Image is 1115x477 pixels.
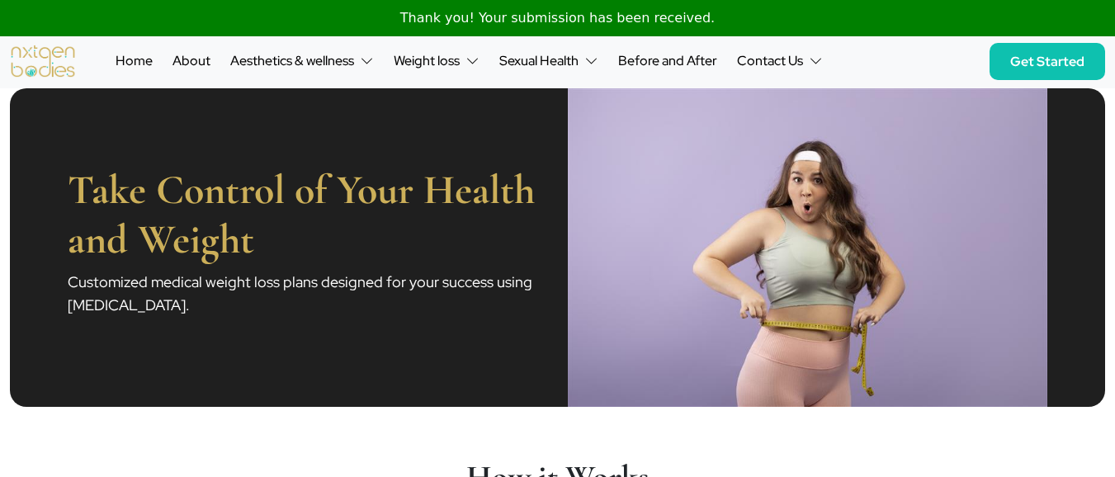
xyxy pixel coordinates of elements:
[612,48,724,74] a: Before and After
[109,48,159,74] a: Home
[990,43,1105,80] a: Get Started
[387,48,486,75] button: Weight loss
[493,48,605,75] button: Sexual Health
[730,48,829,75] button: Contact Us
[224,48,380,75] button: Aesthetics & wellness
[10,45,76,78] img: logo
[166,48,217,74] a: About
[68,271,548,317] p: Customized medical weight loss plans designed for your success using [MEDICAL_DATA].
[68,165,548,264] h1: Take Control of Your Health and Weight
[568,88,1048,407] img: modal-img.jpg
